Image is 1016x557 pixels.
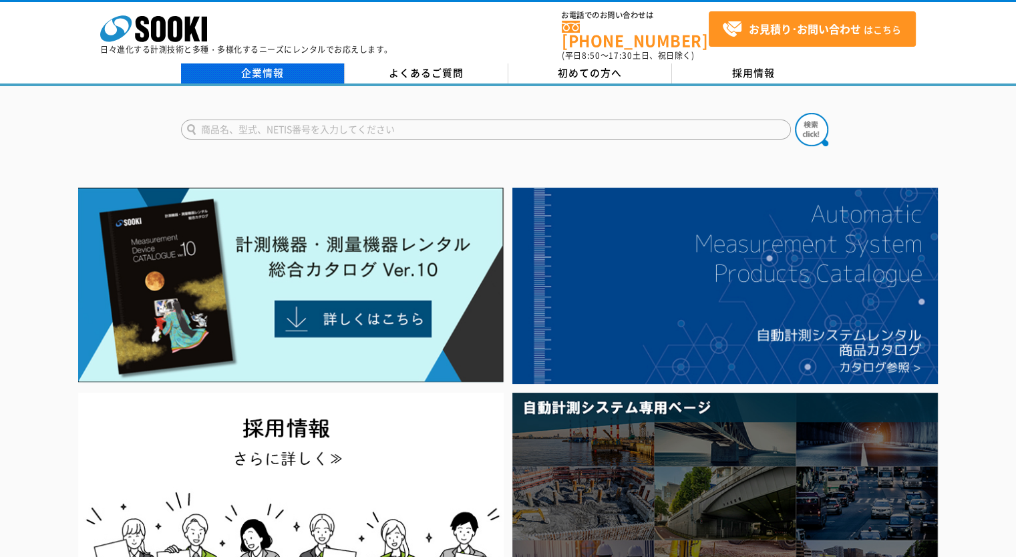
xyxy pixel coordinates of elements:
[100,45,393,53] p: 日々進化する計測技術と多種・多様化するニーズにレンタルでお応えします。
[562,49,694,61] span: (平日 ～ 土日、祝日除く)
[795,113,828,146] img: btn_search.png
[181,120,791,140] input: 商品名、型式、NETIS番号を入力してください
[562,21,709,48] a: [PHONE_NUMBER]
[181,63,345,83] a: 企業情報
[78,188,504,383] img: Catalog Ver10
[562,11,709,19] span: お電話でのお問い合わせは
[508,63,672,83] a: 初めての方へ
[722,19,901,39] span: はこちら
[558,65,622,80] span: 初めての方へ
[672,63,836,83] a: 採用情報
[749,21,861,37] strong: お見積り･お問い合わせ
[582,49,601,61] span: 8:50
[709,11,916,47] a: お見積り･お問い合わせはこちら
[609,49,633,61] span: 17:30
[345,63,508,83] a: よくあるご質問
[512,188,938,384] img: 自動計測システムカタログ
